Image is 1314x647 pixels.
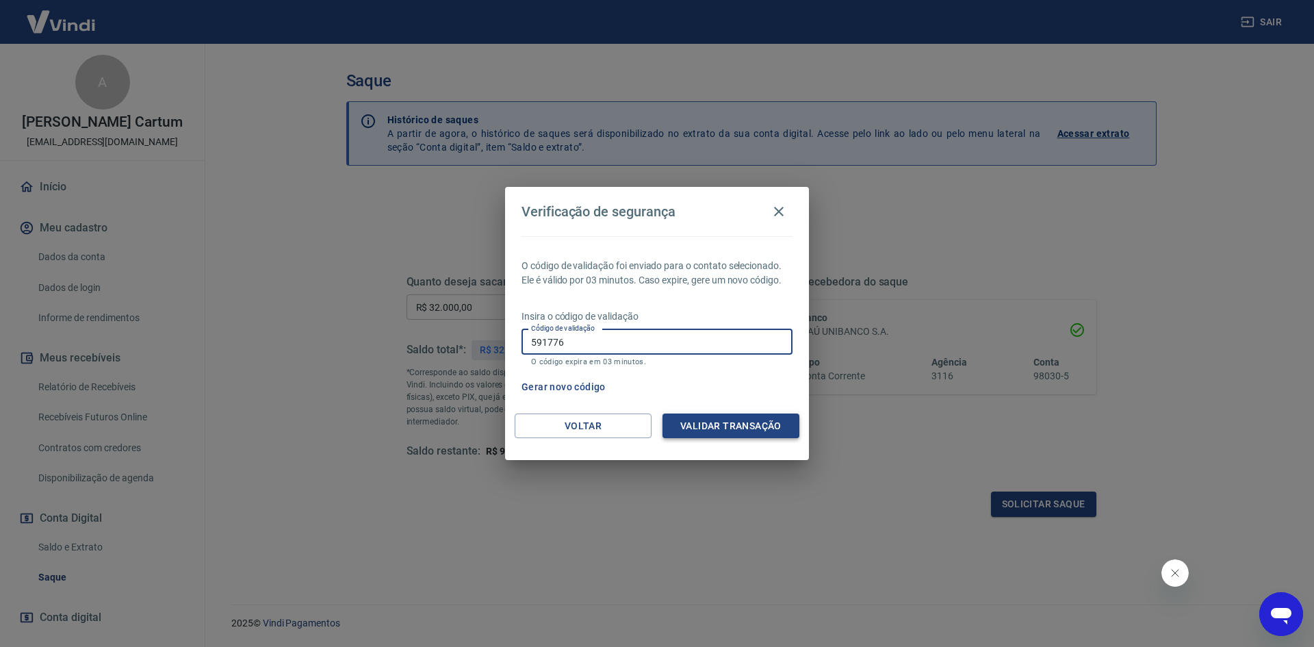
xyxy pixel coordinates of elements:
p: O código de validação foi enviado para o contato selecionado. Ele é válido por 03 minutos. Caso e... [521,259,793,288]
p: O código expira em 03 minutos. [531,357,783,366]
span: Olá! Precisa de ajuda? [8,10,115,21]
button: Gerar novo código [516,375,611,400]
iframe: Fechar mensagem [1161,559,1189,587]
h4: Verificação de segurança [521,203,675,220]
label: Código de validação [531,323,595,333]
p: Insira o código de validação [521,309,793,324]
iframe: Botão para abrir a janela de mensagens [1259,592,1303,636]
button: Voltar [515,414,652,439]
button: Validar transação [662,414,799,439]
